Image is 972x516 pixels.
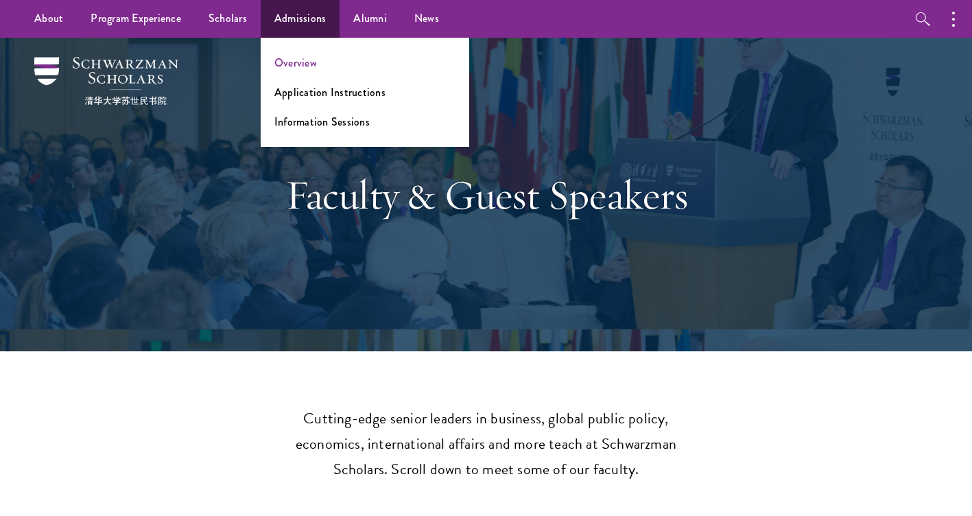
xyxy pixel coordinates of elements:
[274,84,386,100] a: Application Instructions
[274,114,370,130] a: Information Sessions
[274,55,317,71] a: Overview
[34,57,178,105] img: Schwarzman Scholars
[250,170,723,220] h1: Faculty & Guest Speakers
[291,406,682,482] p: Cutting-edge senior leaders in business, global public policy, economics, international affairs a...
